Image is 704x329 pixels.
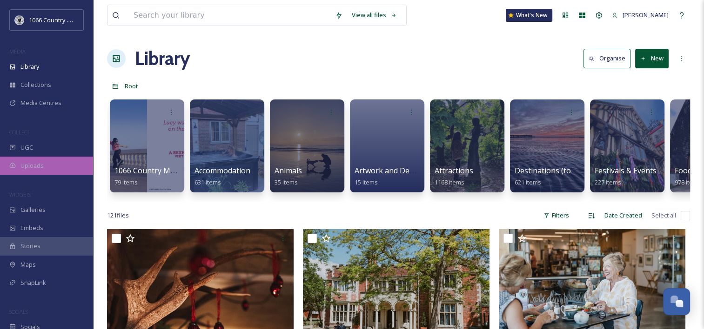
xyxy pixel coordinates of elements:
[435,165,473,176] span: Attractions
[114,178,138,186] span: 79 items
[9,129,29,136] span: COLLECT
[194,165,250,176] span: Accommodation
[125,80,138,92] a: Root
[9,48,26,55] span: MEDIA
[355,178,378,186] span: 15 items
[355,166,448,186] a: Artwork and Design Folder15 items
[20,143,33,152] span: UGC
[600,206,647,224] div: Date Created
[635,49,669,68] button: New
[275,165,302,176] span: Animals
[595,178,621,186] span: 227 items
[129,5,330,26] input: Search your library
[20,80,51,89] span: Collections
[9,191,31,198] span: WIDGETS
[515,165,643,176] span: Destinations (towns and landscapes)
[583,49,635,68] a: Organise
[114,166,233,186] a: 1066 Country Moments campaign79 items
[20,99,61,107] span: Media Centres
[194,166,250,186] a: Accommodation631 items
[194,178,221,186] span: 631 items
[20,242,40,250] span: Stories
[20,62,39,71] span: Library
[515,166,643,186] a: Destinations (towns and landscapes)621 items
[107,211,129,220] span: 121 file s
[595,165,657,176] span: Festivals & Events
[506,9,552,22] a: What's New
[623,11,669,19] span: [PERSON_NAME]
[9,308,28,315] span: SOCIALS
[663,288,690,315] button: Open Chat
[20,260,36,269] span: Maps
[347,6,402,24] a: View all files
[583,49,630,68] button: Organise
[607,6,673,24] a: [PERSON_NAME]
[20,161,44,170] span: Uploads
[355,165,448,176] span: Artwork and Design Folder
[20,205,46,214] span: Galleries
[675,178,701,186] span: 978 items
[20,278,46,287] span: SnapLink
[275,166,302,186] a: Animals35 items
[435,178,464,186] span: 1168 items
[435,166,473,186] a: Attractions1168 items
[651,211,676,220] span: Select all
[595,166,657,186] a: Festivals & Events227 items
[539,206,574,224] div: Filters
[29,15,94,24] span: 1066 Country Marketing
[20,224,43,232] span: Embeds
[125,82,138,90] span: Root
[135,45,190,72] a: Library
[275,178,298,186] span: 35 items
[15,15,24,25] img: logo_footerstamp.png
[515,178,541,186] span: 621 items
[114,165,233,176] span: 1066 Country Moments campaign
